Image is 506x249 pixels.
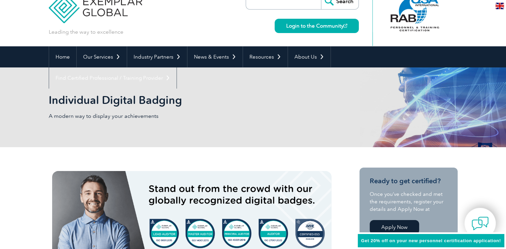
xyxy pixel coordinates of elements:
[343,24,347,28] img: open_square.png
[361,238,501,243] span: Get 20% off on your new personnel certification application!
[49,67,177,89] a: Find Certified Professional / Training Provider
[495,3,504,9] img: en
[243,46,288,67] a: Resources
[275,19,359,33] a: Login to the Community
[49,28,123,36] p: Leading the way to excellence
[49,46,76,67] a: Home
[49,95,335,106] h2: Individual Digital Badging
[288,46,331,67] a: About Us
[187,46,243,67] a: News & Events
[370,220,419,234] a: Apply Now
[370,190,447,213] p: Once you’ve checked and met the requirements, register your details and Apply Now at
[77,46,127,67] a: Our Services
[127,46,187,67] a: Industry Partners
[370,177,447,185] h3: Ready to get certified?
[49,112,253,120] p: A modern way to display your achievements
[472,215,489,232] img: contact-chat.png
